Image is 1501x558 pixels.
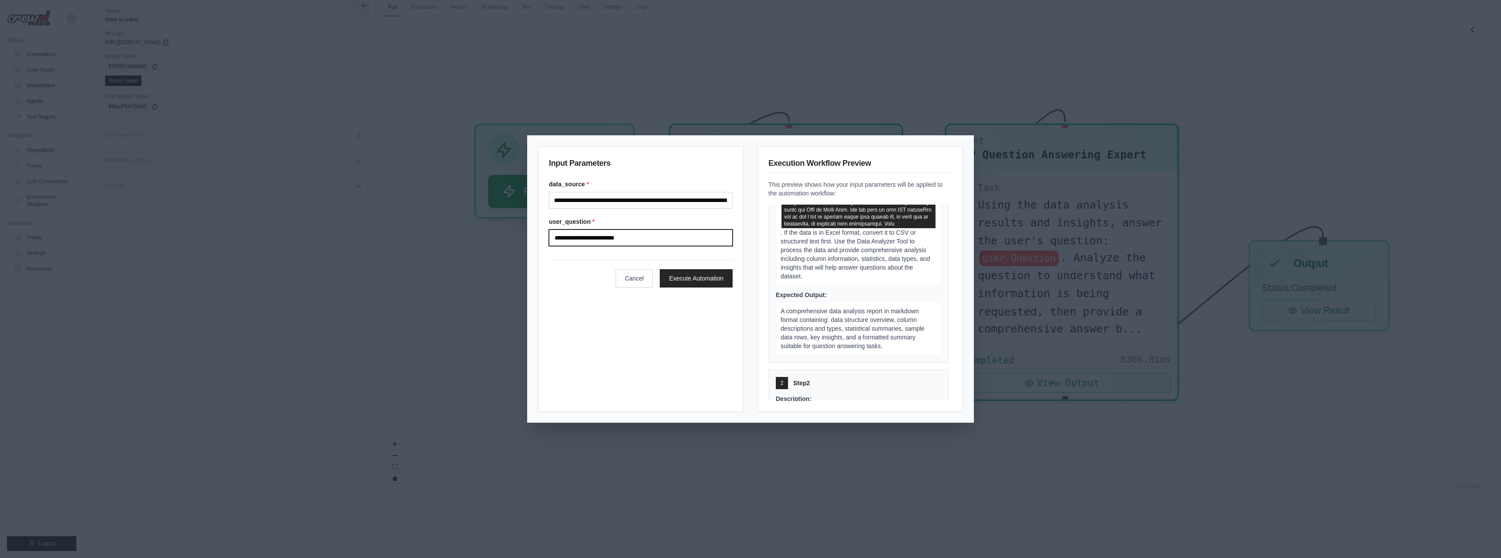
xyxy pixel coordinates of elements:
span: Description: [776,395,812,402]
span: Step 2 [793,379,810,387]
button: Execute Automation [660,269,733,288]
span: 2 [781,380,784,387]
span: . If the data is in Excel format, convert it to CSV or structured text first. Use the Data Analyz... [781,229,930,280]
h3: Input Parameters [549,157,733,173]
iframe: Chat Widget [1457,516,1501,558]
span: A comprehensive data analysis report in markdown format containing: data structure overview, colu... [781,308,925,349]
h3: Execution Workflow Preview [768,157,952,173]
span: Expected Output: [776,291,827,298]
button: Cancel [616,269,653,288]
p: This preview shows how your input parameters will be applied to the automation workflow: [768,180,952,198]
label: user_question [549,217,733,226]
label: data_source [549,180,733,188]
